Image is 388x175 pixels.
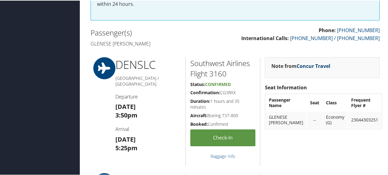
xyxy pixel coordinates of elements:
[190,89,220,95] strong: Confirmation:
[265,84,307,90] strong: Seat Information
[348,111,381,128] td: 23044303251
[297,62,330,69] a: Concur Travel
[115,102,136,110] strong: [DATE]
[190,129,255,146] a: Check-in
[307,94,322,110] th: Seat
[310,117,319,122] div: --
[115,57,181,72] h1: DEN SLC
[266,94,306,110] th: Passenger Name
[290,34,380,41] a: [PHONE_NUMBER] / [PHONE_NUMBER]
[348,94,381,110] th: Frequent Flyer #
[205,81,231,87] span: Confirmed
[271,62,330,69] strong: Note from
[190,81,205,87] strong: Status:
[241,34,289,41] strong: International Calls:
[91,40,231,47] h4: Glenese [PERSON_NAME]
[211,153,235,158] a: Baggage Info
[115,93,181,99] h4: Departure
[115,143,138,151] strong: 5:25pm
[190,112,208,118] strong: Aircraft:
[323,111,347,128] td: Economy (G)
[190,112,255,118] h5: Boeing 737-800
[190,58,255,78] h2: Southwest Airlines Flight 3160
[190,98,210,103] strong: Duration:
[91,27,231,37] h2: Passenger(s)
[190,98,255,110] h5: 1 hours and 35 minutes
[115,75,181,87] h5: [GEOGRAPHIC_DATA] / [GEOGRAPHIC_DATA]
[323,94,347,110] th: Class
[190,121,255,127] h5: Confirmed
[190,121,208,126] strong: Booked:
[337,26,380,33] a: [PHONE_NUMBER]
[115,125,181,132] h4: Arrival
[319,26,336,33] strong: Phone:
[115,135,136,143] strong: [DATE]
[266,111,306,128] td: GLENESE [PERSON_NAME]
[190,89,255,95] h5: CG3RXX
[115,110,138,119] strong: 3:50pm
